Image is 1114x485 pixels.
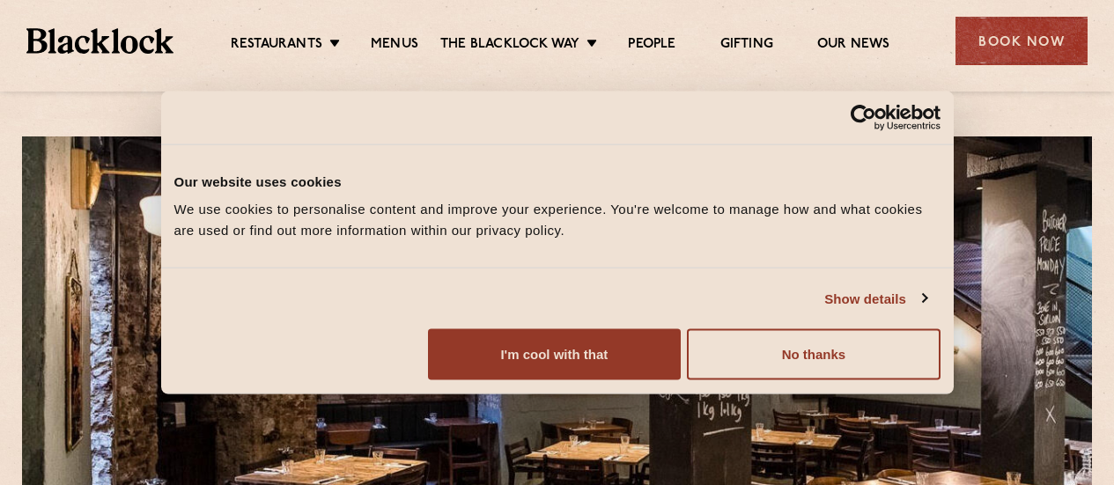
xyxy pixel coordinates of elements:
[955,17,1088,65] div: Book Now
[174,199,941,241] div: We use cookies to personalise content and improve your experience. You're welcome to manage how a...
[174,171,941,192] div: Our website uses cookies
[824,288,926,309] a: Show details
[440,36,579,55] a: The Blacklock Way
[628,36,675,55] a: People
[817,36,890,55] a: Our News
[720,36,773,55] a: Gifting
[371,36,418,55] a: Menus
[231,36,322,55] a: Restaurants
[687,329,940,380] button: No thanks
[26,28,173,53] img: BL_Textured_Logo-footer-cropped.svg
[428,329,681,380] button: I'm cool with that
[786,104,941,130] a: Usercentrics Cookiebot - opens in a new window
